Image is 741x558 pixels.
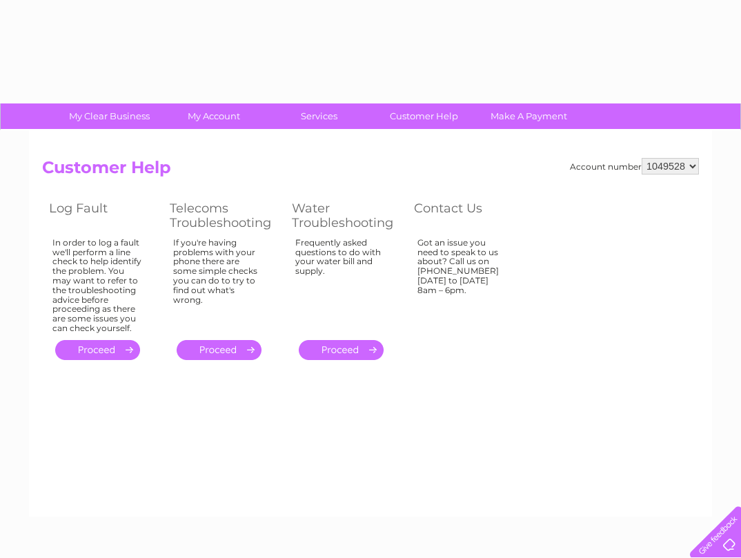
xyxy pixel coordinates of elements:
[163,197,285,234] th: Telecoms Troubleshooting
[52,103,166,129] a: My Clear Business
[570,158,699,175] div: Account number
[42,197,163,234] th: Log Fault
[367,103,481,129] a: Customer Help
[52,238,142,333] div: In order to log a fault we'll perform a line check to help identify the problem. You may want to ...
[299,340,384,360] a: .
[42,158,699,184] h2: Customer Help
[55,340,140,360] a: .
[417,238,507,328] div: Got an issue you need to speak to us about? Call us on [PHONE_NUMBER] [DATE] to [DATE] 8am – 6pm.
[173,238,264,328] div: If you're having problems with your phone there are some simple checks you can do to try to find ...
[177,340,261,360] a: .
[407,197,528,234] th: Contact Us
[285,197,407,234] th: Water Troubleshooting
[472,103,586,129] a: Make A Payment
[262,103,376,129] a: Services
[295,238,386,328] div: Frequently asked questions to do with your water bill and supply.
[157,103,271,129] a: My Account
